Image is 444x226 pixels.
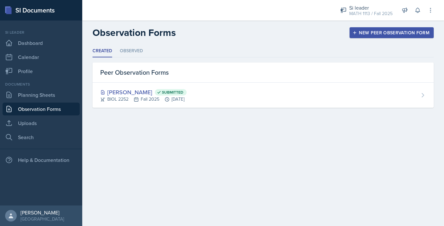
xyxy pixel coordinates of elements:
[3,29,80,35] div: Si leader
[93,27,176,38] h2: Observation Forms
[3,51,80,63] a: Calendar
[349,4,393,12] div: Si leader
[3,131,80,144] a: Search
[3,88,80,101] a: Planning Sheets
[93,45,112,57] li: Created
[120,45,143,57] li: Observed
[354,30,430,35] div: New Peer Observation Form
[350,27,434,38] button: New Peer Observation Form
[3,65,80,78] a: Profile
[100,88,187,96] div: [PERSON_NAME]
[3,81,80,87] div: Documents
[349,10,393,17] div: MATH 1113 / Fall 2025
[93,83,434,108] a: [PERSON_NAME] Submitted BIOL 2252Fall 2025[DATE]
[3,37,80,49] a: Dashboard
[93,63,434,83] div: Peer Observation Forms
[100,96,187,103] div: BIOL 2252 Fall 2025 [DATE]
[3,117,80,130] a: Uploads
[3,154,80,166] div: Help & Documentation
[21,216,64,222] div: [GEOGRAPHIC_DATA]
[3,103,80,115] a: Observation Forms
[162,90,183,95] span: Submitted
[21,209,64,216] div: [PERSON_NAME]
